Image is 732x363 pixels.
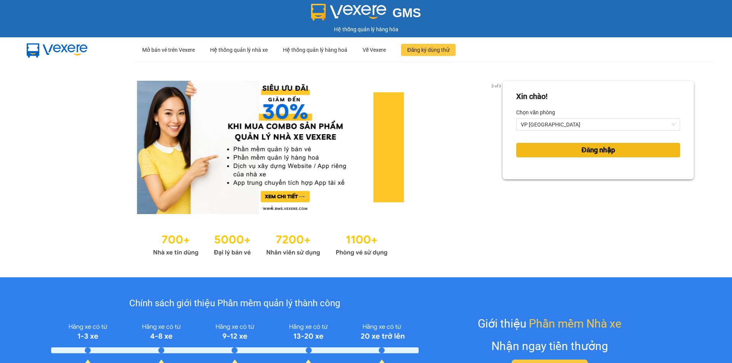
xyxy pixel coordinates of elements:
div: Xin chào! [516,91,547,102]
div: Về Vexere [363,38,386,62]
div: Hệ thống quản lý nhà xe [210,38,268,62]
span: Đăng ký dùng thử [407,46,449,54]
div: Hệ thống quản lý hàng hoá [283,38,347,62]
button: Đăng nhập [516,143,680,157]
label: Chọn văn phòng [516,106,555,118]
div: Giới thiệu [478,315,621,333]
img: logo 2 [311,4,387,21]
span: Đăng nhập [581,145,615,155]
li: slide item 3 [278,205,281,208]
div: Chính sách giới thiệu Phần mềm quản lý thành công [51,296,418,311]
span: VP Đà Nẵng [521,119,676,130]
div: Nhận ngay tiền thưởng [491,337,608,355]
div: Hệ thống quản lý hàng hóa [2,25,730,34]
span: Phần mềm Nhà xe [529,315,621,333]
p: 2 of 3 [489,81,502,91]
li: slide item 1 [260,205,263,208]
div: Mở bán vé trên Vexere [142,38,195,62]
li: slide item 2 [269,205,272,208]
span: GMS [392,6,421,20]
button: Đăng ký dùng thử [401,44,456,56]
button: next slide / item [492,81,502,214]
img: Statistics.png [153,229,388,258]
a: GMS [311,11,421,18]
button: previous slide / item [38,81,49,214]
img: mbUUG5Q.png [19,37,95,62]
